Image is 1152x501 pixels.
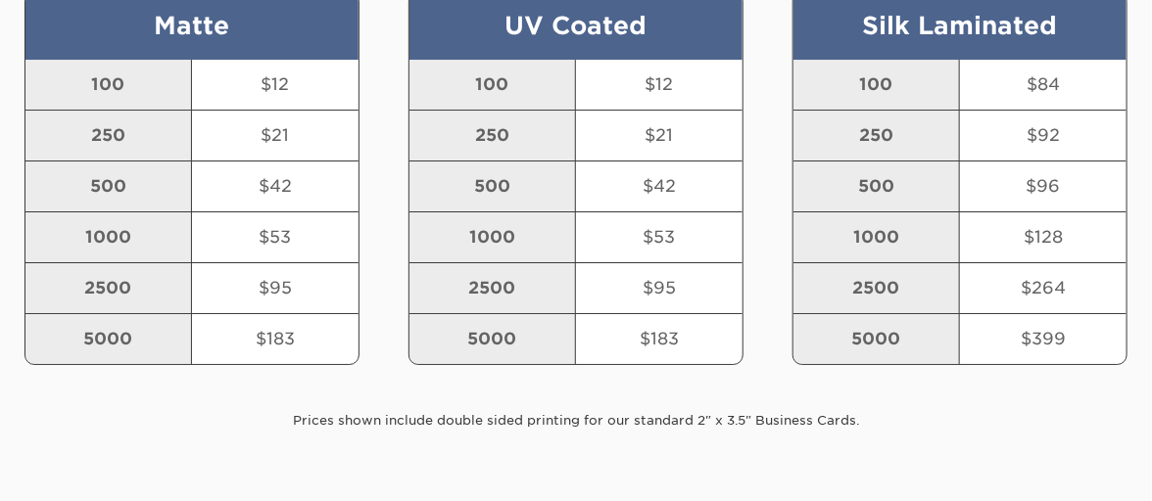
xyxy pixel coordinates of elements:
[192,263,359,313] div: $95
[576,111,743,160] div: $21
[793,263,960,313] div: 2500
[793,111,960,160] div: 250
[25,314,192,364] div: 5000
[960,212,1127,262] div: $128
[409,111,576,160] div: 250
[192,111,359,160] div: $21
[192,161,359,211] div: $42
[293,413,859,428] small: Prices shown include double sided printing for our standard 2" x 3.5" Business Cards.
[576,314,743,364] div: $183
[25,263,192,313] div: 2500
[192,60,359,110] div: $12
[192,212,359,262] div: $53
[5,441,167,494] iframe: Google Customer Reviews
[409,161,576,211] div: 500
[960,111,1127,160] div: $92
[409,212,576,262] div: 1000
[793,161,960,211] div: 500
[576,212,743,262] div: $53
[793,212,960,262] div: 1000
[409,263,576,313] div: 2500
[25,212,192,262] div: 1000
[576,60,743,110] div: $12
[793,60,960,110] div: 100
[409,60,576,110] div: 100
[25,60,192,110] div: 100
[793,314,960,364] div: 5000
[25,161,192,211] div: 500
[25,111,192,160] div: 250
[409,314,576,364] div: 5000
[576,263,743,313] div: $95
[960,60,1127,110] div: $84
[960,314,1127,364] div: $399
[960,263,1127,313] div: $264
[960,161,1127,211] div: $96
[192,314,359,364] div: $183
[576,161,743,211] div: $42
